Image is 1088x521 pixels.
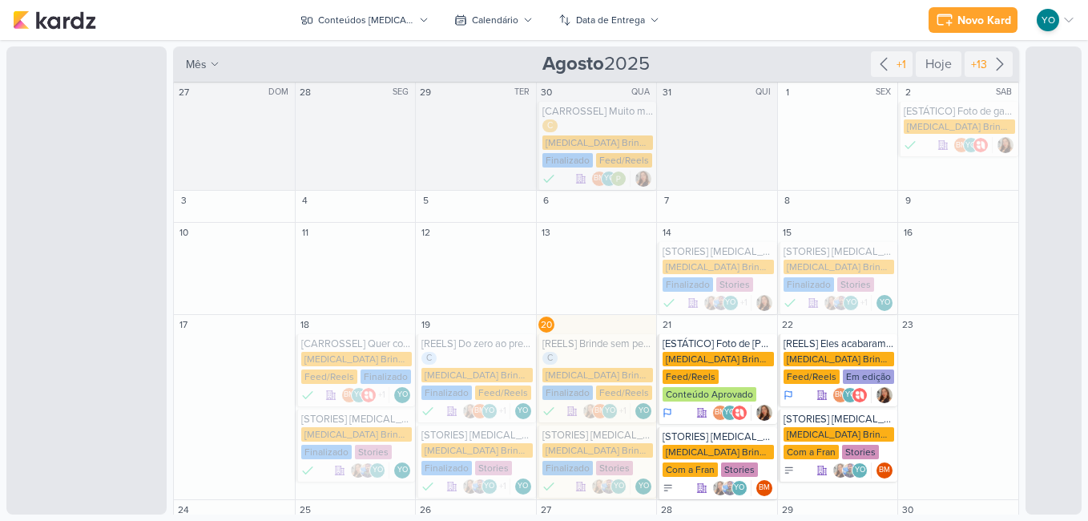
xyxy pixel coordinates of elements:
div: 23 [900,317,916,333]
div: [MEDICAL_DATA] Brindes PF [301,352,413,366]
div: Yasmin Oliveira [394,462,410,479]
div: Hoje [916,51,961,77]
div: Finalizado [421,403,434,419]
div: QUA [631,86,655,99]
div: Stories [596,461,633,475]
div: 9 [900,192,916,208]
div: [MEDICAL_DATA] Brindes PF [663,445,774,459]
div: Beth Monteiro [592,403,608,419]
div: Stories [355,445,392,459]
img: Franciluce Carvalho [350,462,366,479]
img: Franciluce Carvalho [832,462,848,479]
div: Responsável: Yasmin Oliveira [876,295,893,311]
div: Finalizado [421,386,472,400]
div: [MEDICAL_DATA] Brindes PF [301,427,413,442]
p: YO [846,299,856,307]
div: 29 [780,502,796,518]
div: Yasmin Oliveira [610,479,627,495]
img: Franciluce Carvalho [591,479,607,495]
div: [REELS] Do zero ao presente [421,337,533,350]
div: Finalizado [542,479,555,495]
div: Com a Fran [663,462,718,477]
div: Responsável: Franciluce Carvalho [635,171,651,187]
img: Allegra Plásticos e Brindes Personalizados [361,387,377,403]
div: TER [514,86,534,99]
p: YO [845,391,856,399]
div: Stories [475,461,512,475]
img: Franciluce Carvalho [876,387,893,403]
img: Franciluce Carvalho [756,295,772,311]
img: kardz.app [13,10,96,30]
div: [STORIES] Allegra Brindes [421,429,533,442]
div: Finalizado [904,137,917,153]
div: Colaboradores: Franciluce Carvalho, Guilherme Savio, Yasmin Oliveira, Allegra Plásticos e Brindes... [462,479,510,495]
div: Beth Monteiro [591,171,607,187]
div: Responsável: Yasmin Oliveira [394,462,410,479]
p: YO [1042,13,1055,27]
strong: Agosto [542,52,604,75]
div: Responsável: Franciluce Carvalho [997,137,1013,153]
div: [MEDICAL_DATA] Brindes PF [784,352,895,366]
div: [STORIES] Allegra Brindes [784,245,895,258]
div: SEG [393,86,413,99]
div: Finalizado [663,295,675,311]
div: 25 [297,502,313,518]
div: 22 [780,317,796,333]
div: 28 [659,502,675,518]
div: [MEDICAL_DATA] Brindes PF [542,135,654,150]
div: 26 [417,502,433,518]
p: YO [639,483,649,491]
div: Finalizado [542,171,555,187]
div: C [421,352,437,365]
div: Colaboradores: Beth Monteiro, Yasmin Oliveira, Paloma Paixão Designer [591,171,631,187]
div: [MEDICAL_DATA] Brindes PF [542,443,654,458]
div: 31 [659,84,675,100]
p: YO [484,407,494,415]
div: Finalizado [542,153,593,168]
img: Franciluce Carvalho [635,171,651,187]
div: QUI [756,86,776,99]
div: Stories [721,462,758,477]
div: +1 [893,56,909,73]
div: Finalizado [663,277,713,292]
div: C [542,119,558,132]
div: Yasmin Oliveira [369,462,385,479]
div: Yasmin Oliveira [515,403,531,419]
div: Feed/Reels [596,386,652,400]
div: 3 [175,192,191,208]
img: Franciluce Carvalho [756,405,772,421]
div: Yasmin Oliveira [876,295,893,311]
span: +1 [377,389,385,402]
div: [ESTÁTICO] Foto de garrafas do dia dos pais [904,105,1015,118]
span: +1 [618,405,627,418]
div: [STORIES] Allegra Brindes [784,413,895,426]
div: Responsável: Yasmin Oliveira [394,387,410,403]
div: [STORIES] Allegra Brindes [301,413,413,426]
p: BM [594,175,605,183]
img: Franciluce Carvalho [462,403,478,419]
div: Finalizado [784,277,834,292]
div: 20 [538,317,554,333]
div: Stories [837,277,874,292]
div: Yasmin Oliveira [1037,9,1059,31]
div: C [542,352,558,365]
div: Responsável: Yasmin Oliveira [515,403,531,419]
div: Yasmin Oliveira [515,479,531,495]
div: Yasmin Oliveira [394,387,410,403]
div: Finalizado [361,370,411,384]
div: Colaboradores: Beth Monteiro, Yasmin Oliveira, Allegra Plásticos e Brindes Personalizados, Paloma... [341,387,389,403]
div: Beth Monteiro [832,387,848,403]
div: Em Andamento [663,406,672,419]
div: Colaboradores: Beth Monteiro, Yasmin Oliveira, Allegra Plásticos e Brindes Personalizados [832,387,872,403]
p: YO [518,483,528,491]
div: [MEDICAL_DATA] Brindes PF [784,260,895,274]
div: Yasmin Oliveira [723,295,739,311]
div: Colaboradores: Franciluce Carvalho, Beth Monteiro, Yasmin Oliveira, Allegra Plásticos e Brindes P... [462,403,510,419]
div: Novo Kard [957,12,1011,29]
p: BM [879,466,890,475]
div: Yasmin Oliveira [635,479,651,495]
div: Em edição [843,370,894,384]
p: YO [639,407,649,415]
div: 14 [659,224,675,240]
div: [REELS] Eles acabaram de chegar e já são sucesso! [784,337,895,350]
